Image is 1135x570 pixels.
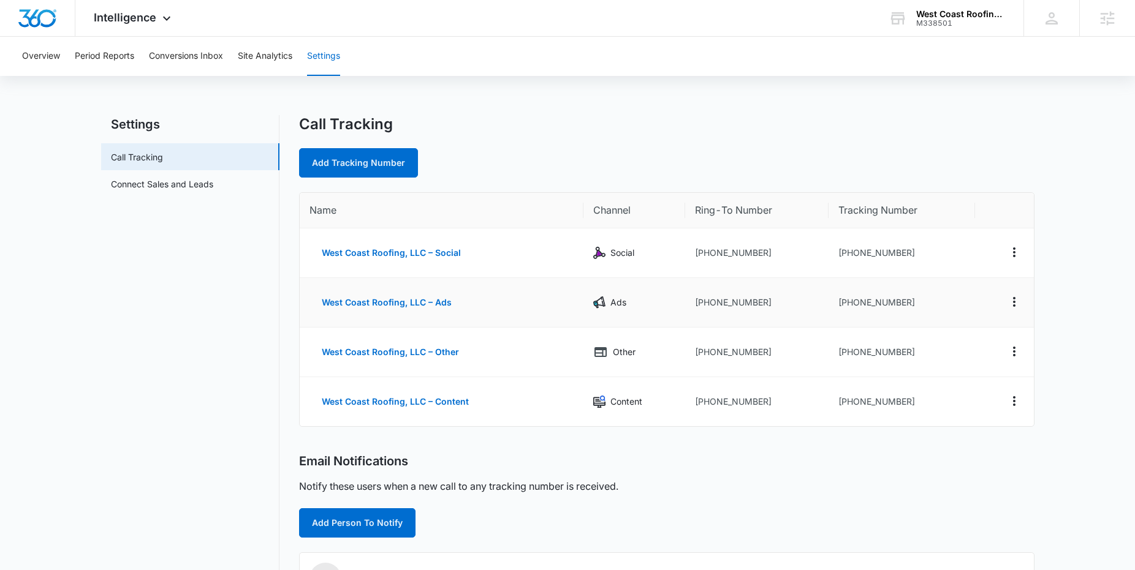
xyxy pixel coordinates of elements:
[829,377,975,426] td: [PHONE_NUMBER]
[75,37,134,76] button: Period Reports
[309,387,481,416] button: West Coast Roofing, LLC – Content
[829,328,975,377] td: [PHONE_NUMBER]
[309,337,471,367] button: West Coast Roofing, LLC – Other
[299,454,408,469] h2: Email Notifications
[299,148,418,178] a: Add Tracking Number
[593,296,605,309] img: Ads
[309,288,464,317] button: West Coast Roofing, LLC – Ads
[300,193,583,228] th: Name
[299,115,393,133] h1: Call Tracking
[610,246,634,260] p: Social
[593,396,605,408] img: Content
[685,278,829,328] td: [PHONE_NUMBER]
[22,37,60,76] button: Overview
[1004,242,1024,262] button: Actions
[309,238,473,268] button: West Coast Roofing, LLC – Social
[111,178,213,190] a: Connect Sales and Leads
[829,193,975,228] th: Tracking Number
[238,37,292,76] button: Site Analytics
[299,508,416,538] button: Add Person To Notify
[1004,342,1024,361] button: Actions
[593,247,605,259] img: Social
[1004,391,1024,411] button: Actions
[583,193,685,228] th: Channel
[101,115,279,133] h2: Settings
[829,278,975,328] td: [PHONE_NUMBER]
[299,479,618,493] p: Notify these users when a new call to any tracking number is received.
[610,296,626,309] p: Ads
[685,193,829,228] th: Ring-To Number
[307,37,340,76] button: Settings
[829,228,975,278] td: [PHONE_NUMBER]
[149,37,223,76] button: Conversions Inbox
[610,395,642,408] p: Content
[111,151,163,163] a: Call Tracking
[94,11,156,24] span: Intelligence
[1004,292,1024,312] button: Actions
[916,19,1006,28] div: account id
[613,345,636,359] p: Other
[916,9,1006,19] div: account name
[685,328,829,377] td: [PHONE_NUMBER]
[685,377,829,426] td: [PHONE_NUMBER]
[685,228,829,278] td: [PHONE_NUMBER]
